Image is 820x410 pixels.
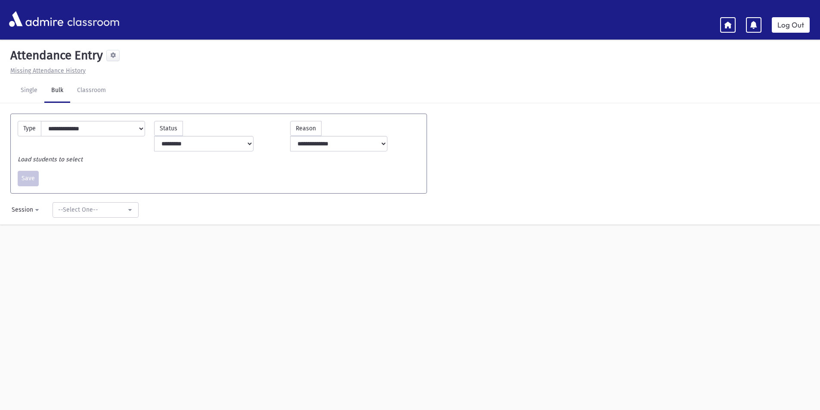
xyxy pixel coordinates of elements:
label: Status [154,121,183,136]
button: --Select One-- [53,202,139,218]
a: Bulk [44,79,70,103]
a: Single [14,79,44,103]
button: Save [18,171,39,186]
span: classroom [65,8,120,31]
a: Log Out [772,17,810,33]
a: Missing Attendance History [7,67,86,74]
img: AdmirePro [7,9,65,29]
div: Session [12,205,33,214]
h5: Attendance Entry [7,48,103,63]
a: Classroom [70,79,113,103]
label: Type [18,121,41,136]
div: Load students to select [13,155,424,164]
label: Reason [290,121,322,136]
div: --Select One-- [58,205,126,214]
u: Missing Attendance History [10,67,86,74]
button: Session [6,202,46,218]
